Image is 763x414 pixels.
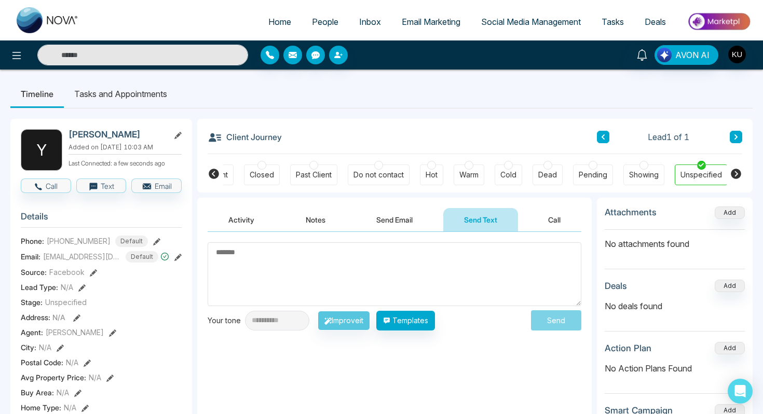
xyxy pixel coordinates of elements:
[258,12,302,32] a: Home
[69,157,182,168] p: Last Connected: a few seconds ago
[66,357,78,368] span: N/A
[10,80,64,108] li: Timeline
[61,282,73,293] span: N/A
[21,282,58,293] span: Lead Type:
[49,267,85,278] span: Facebook
[21,297,43,308] span: Stage:
[605,343,651,353] h3: Action Plan
[538,170,557,180] div: Dead
[591,12,634,32] a: Tasks
[17,7,79,33] img: Nova CRM Logo
[443,208,518,231] button: Send Text
[64,80,178,108] li: Tasks and Appointments
[21,251,40,262] span: Email:
[208,315,245,326] div: Your tone
[527,208,581,231] button: Call
[21,267,47,278] span: Source:
[47,236,111,246] span: [PHONE_NUMBER]
[728,379,753,404] div: Open Intercom Messenger
[500,170,516,180] div: Cold
[629,170,659,180] div: Showing
[605,300,745,312] p: No deals found
[605,362,745,375] p: No Action Plans Found
[46,327,104,338] span: [PERSON_NAME]
[359,17,381,27] span: Inbox
[728,46,746,63] img: User Avatar
[605,230,745,250] p: No attachments found
[89,372,101,383] span: N/A
[426,170,438,180] div: Hot
[57,387,69,398] span: N/A
[208,129,282,145] h3: Client Journey
[675,49,710,61] span: AVON AI
[356,208,433,231] button: Send Email
[391,12,471,32] a: Email Marketing
[657,48,672,62] img: Lead Flow
[43,251,121,262] span: [EMAIL_ADDRESS][DOMAIN_NAME]
[21,387,54,398] span: Buy Area :
[471,12,591,32] a: Social Media Management
[680,170,722,180] div: Unspecified
[21,372,86,383] span: Avg Property Price :
[715,342,745,354] button: Add
[45,297,87,308] span: Unspecified
[402,17,460,27] span: Email Marketing
[376,311,435,330] button: Templates
[634,12,676,32] a: Deals
[579,170,607,180] div: Pending
[250,170,274,180] div: Closed
[353,170,404,180] div: Do not contact
[21,236,44,246] span: Phone:
[715,206,745,219] button: Add
[349,12,391,32] a: Inbox
[715,280,745,292] button: Add
[645,17,666,27] span: Deals
[481,17,581,27] span: Social Media Management
[605,281,627,291] h3: Deals
[69,129,165,140] h2: [PERSON_NAME]
[268,17,291,27] span: Home
[285,208,346,231] button: Notes
[655,45,718,65] button: AVON AI
[39,342,51,353] span: N/A
[21,312,65,323] span: Address:
[21,211,182,227] h3: Details
[312,17,338,27] span: People
[21,402,61,413] span: Home Type :
[602,17,624,27] span: Tasks
[21,178,71,193] button: Call
[21,357,63,368] span: Postal Code :
[21,129,62,171] div: Y
[682,10,757,33] img: Market-place.gif
[605,207,657,217] h3: Attachments
[21,327,43,338] span: Agent:
[296,170,332,180] div: Past Client
[302,12,349,32] a: People
[115,236,148,247] span: Default
[21,342,36,353] span: City :
[76,178,127,193] button: Text
[131,178,182,193] button: Email
[126,251,158,263] span: Default
[69,143,182,152] p: Added on [DATE] 10:03 AM
[459,170,479,180] div: Warm
[648,131,689,143] span: Lead 1 of 1
[715,208,745,216] span: Add
[208,208,275,231] button: Activity
[64,402,76,413] span: N/A
[52,313,65,322] span: N/A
